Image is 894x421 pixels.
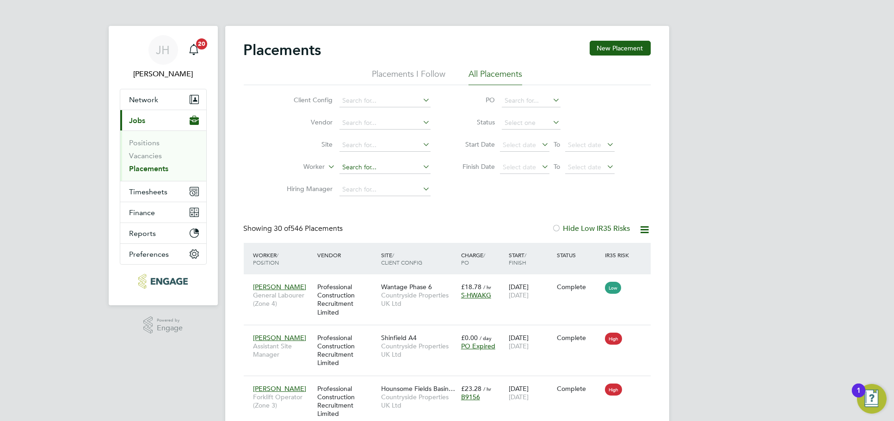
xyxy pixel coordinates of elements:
div: [DATE] [506,380,555,406]
span: To [551,138,563,150]
div: 1 [857,390,861,402]
a: 20 [185,35,203,65]
div: Professional Construction Recruitment Limited [315,329,379,372]
label: Client Config [280,96,333,104]
a: Powered byEngage [143,316,183,334]
span: / PO [461,251,485,266]
button: Reports [120,223,206,243]
button: Open Resource Center, 1 new notification [857,384,887,414]
span: To [551,161,563,173]
input: Search for... [339,94,431,107]
button: Jobs [120,110,206,130]
span: / Finish [509,251,526,266]
span: [DATE] [509,393,529,401]
span: Low [605,282,621,294]
span: / Client Config [381,251,422,266]
span: Powered by [157,316,183,324]
h2: Placements [244,41,321,59]
div: Jobs [120,130,206,181]
div: Site [379,247,459,271]
span: General Labourer (Zone 4) [253,291,313,308]
label: Vendor [280,118,333,126]
div: Start [506,247,555,271]
span: Assistant Site Manager [253,342,313,359]
span: / hr [483,284,491,291]
span: [PERSON_NAME] [253,283,307,291]
span: Select date [503,141,536,149]
span: Hounsome Fields Basin… [381,384,455,393]
label: Hiring Manager [280,185,333,193]
label: Status [454,118,495,126]
div: Professional Construction Recruitment Limited [315,278,379,321]
div: Vendor [315,247,379,263]
span: Shinfield A4 [381,334,417,342]
input: Search for... [502,94,561,107]
span: Wantage Phase 6 [381,283,432,291]
a: [PERSON_NAME]Assistant Site ManagerProfessional Construction Recruitment LimitedShinfield A4Count... [251,328,651,336]
span: B9156 [461,393,480,401]
span: 546 Placements [274,224,343,233]
span: Select date [568,141,602,149]
span: Engage [157,324,183,332]
span: 30 of [274,224,291,233]
span: High [605,384,622,396]
input: Search for... [339,161,431,174]
span: / hr [483,385,491,392]
span: 20 [196,38,207,50]
img: pcrnet-logo-retina.png [138,274,188,289]
div: [DATE] [506,329,555,355]
label: PO [454,96,495,104]
input: Search for... [339,117,431,130]
span: Network [129,95,159,104]
label: Site [280,140,333,149]
span: / day [480,334,492,341]
button: Timesheets [120,181,206,202]
span: High [605,333,622,345]
input: Search for... [339,183,431,196]
span: £0.00 [461,334,478,342]
span: Reports [129,229,156,238]
span: Select date [503,163,536,171]
span: £18.78 [461,283,481,291]
div: Complete [557,283,600,291]
a: JH[PERSON_NAME] [120,35,207,80]
span: JH [156,44,170,56]
span: [DATE] [509,342,529,350]
div: Complete [557,384,600,393]
span: Countryside Properties UK Ltd [381,291,456,308]
div: Complete [557,334,600,342]
span: Countryside Properties UK Ltd [381,342,456,359]
span: £23.28 [461,384,481,393]
span: Countryside Properties UK Ltd [381,393,456,409]
li: Placements I Follow [372,68,445,85]
button: Finance [120,202,206,223]
input: Select one [502,117,561,130]
div: [DATE] [506,278,555,304]
a: Positions [129,138,160,147]
label: Finish Date [454,162,495,171]
span: Preferences [129,250,169,259]
span: [DATE] [509,291,529,299]
span: [PERSON_NAME] [253,334,307,342]
label: Hide Low IR35 Risks [552,224,630,233]
label: Start Date [454,140,495,149]
button: Preferences [120,244,206,264]
div: Charge [459,247,507,271]
button: Network [120,89,206,110]
div: Status [555,247,603,263]
a: Vacancies [129,151,162,160]
span: Jess Hogan [120,68,207,80]
a: Placements [129,164,169,173]
span: Select date [568,163,602,171]
span: [PERSON_NAME] [253,384,307,393]
div: Showing [244,224,345,234]
span: Finance [129,208,155,217]
span: Timesheets [129,187,168,196]
span: PO Expired [461,342,495,350]
button: New Placement [590,41,651,56]
span: Forklift Operator (Zone 3) [253,393,313,409]
div: IR35 Risk [603,247,635,263]
div: Worker [251,247,315,271]
span: / Position [253,251,279,266]
span: S-HWAKG [461,291,491,299]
